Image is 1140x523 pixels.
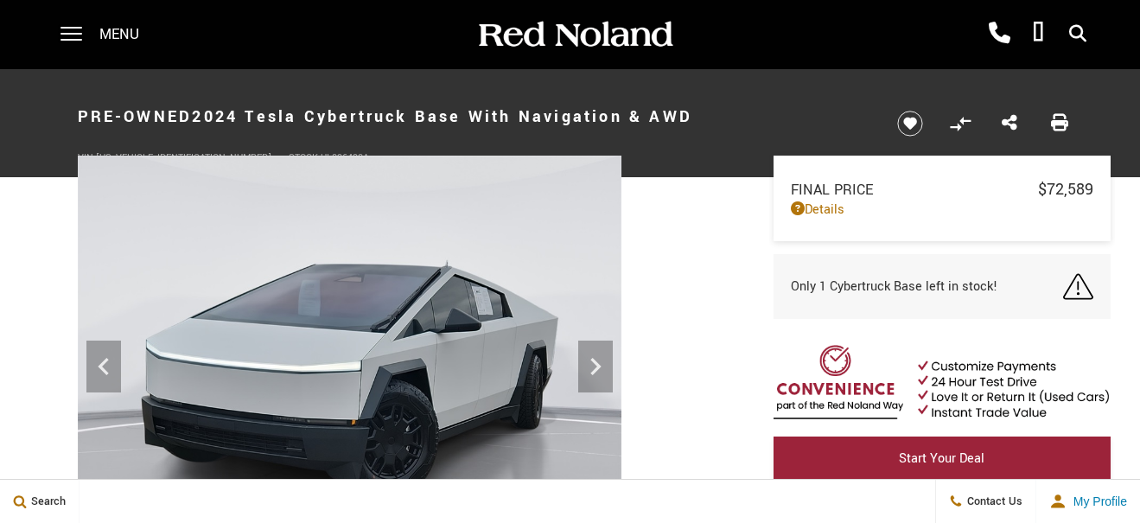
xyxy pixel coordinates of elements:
a: Final Price $72,589 [791,178,1093,201]
span: Final Price [791,180,1038,200]
img: Red Noland Auto Group [475,20,674,50]
strong: Pre-Owned [78,105,193,128]
span: Only 1 Cybertruck Base left in stock! [791,277,997,296]
button: Compare vehicle [947,111,973,137]
button: Save vehicle [891,110,929,137]
button: user-profile-menu [1036,480,1140,523]
a: Details [791,201,1093,219]
a: Print this Pre-Owned 2024 Tesla Cybertruck Base With Navigation & AWD [1051,112,1068,135]
a: Share this Pre-Owned 2024 Tesla Cybertruck Base With Navigation & AWD [1002,112,1017,135]
span: Start Your Deal [899,450,984,468]
a: Start Your Deal [774,437,1111,482]
span: My Profile [1067,494,1127,508]
span: [US_VEHICLE_IDENTIFICATION_NUMBER] [96,151,271,164]
span: $72,589 [1038,178,1093,201]
h1: 2024 Tesla Cybertruck Base With Navigation & AWD [78,82,869,151]
span: Stock: [289,151,321,164]
span: UL026420A [321,151,369,164]
span: Contact Us [963,494,1022,509]
span: Search [27,494,66,509]
span: VIN: [78,151,96,164]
